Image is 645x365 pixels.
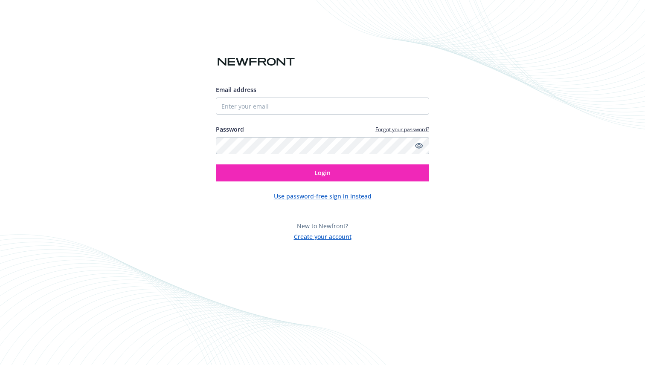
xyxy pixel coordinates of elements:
img: Newfront logo [216,55,296,69]
button: Login [216,164,429,181]
button: Create your account [294,230,352,241]
span: New to Newfront? [297,222,348,230]
span: Email address [216,86,256,94]
label: Password [216,125,244,134]
span: Login [314,169,331,177]
button: Use password-free sign in instead [274,192,372,201]
input: Enter your email [216,98,429,115]
a: Forgot your password? [375,126,429,133]
a: Show password [414,141,424,151]
input: Enter your password [216,137,429,154]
